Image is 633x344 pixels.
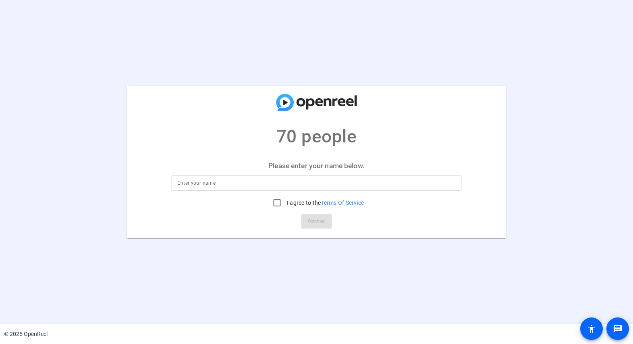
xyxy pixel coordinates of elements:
label: I agree to the [285,199,364,207]
mat-icon: message [613,324,623,334]
div: © 2025 OpenReel [4,330,48,338]
p: Please enter your name below. [164,156,468,175]
p: 70 people [276,123,357,150]
img: company-logo [276,94,357,111]
a: Terms Of Service [321,200,364,206]
input: Enter your name [177,178,455,188]
mat-icon: accessibility [587,324,596,334]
